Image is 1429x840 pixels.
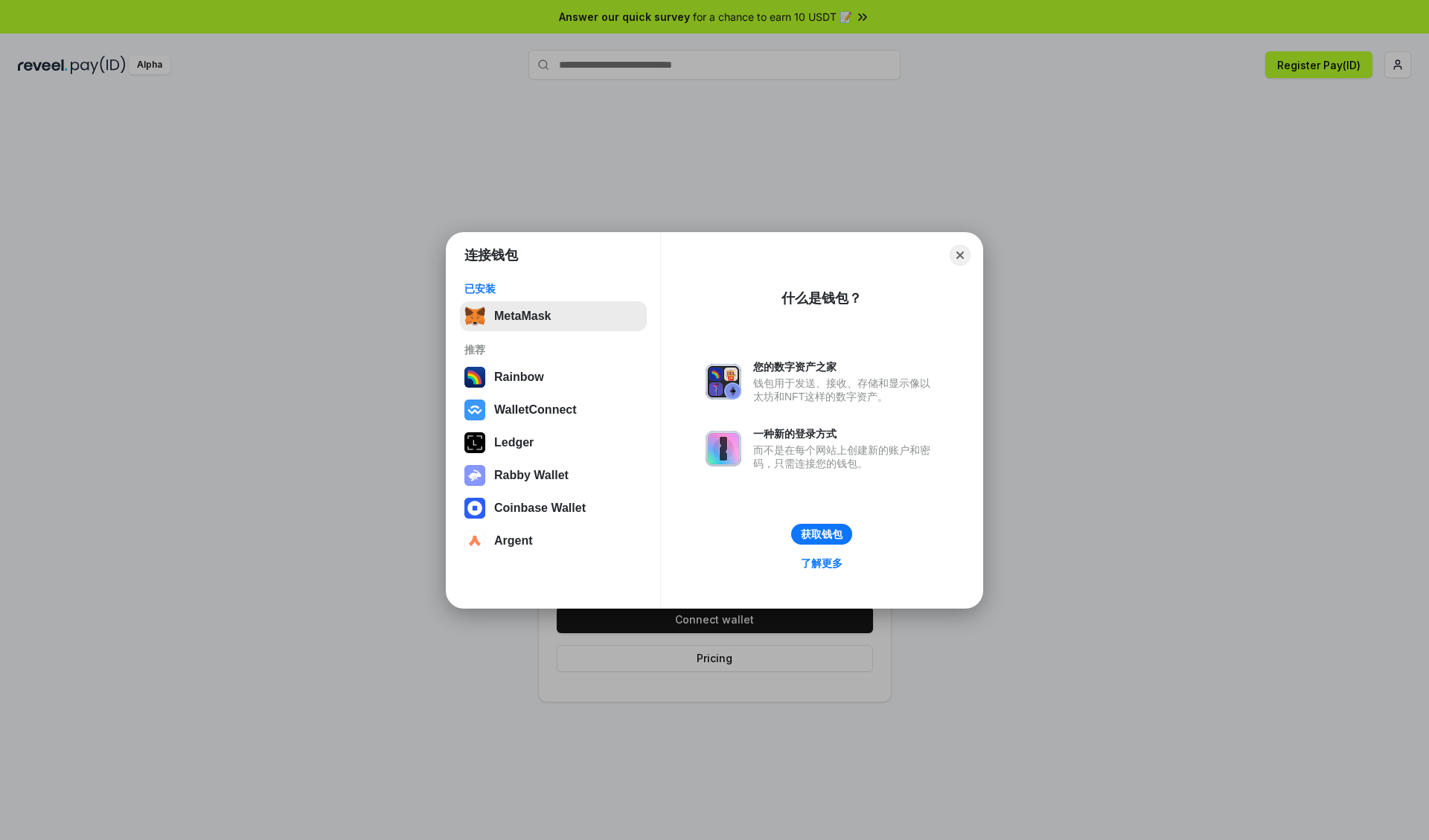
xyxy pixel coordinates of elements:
[494,534,533,548] div: Argent
[950,245,971,266] button: Close
[464,246,518,264] h1: 连接钱包
[801,557,843,570] div: 了解更多
[464,367,485,388] img: svg+xml,%3Csvg%20width%3D%22120%22%20height%3D%22120%22%20viewBox%3D%220%200%20120%20120%22%20fil...
[460,362,647,392] button: Rainbow
[464,498,485,519] img: svg+xml,%3Csvg%20width%3D%2228%22%20height%3D%2228%22%20viewBox%3D%220%200%2028%2028%22%20fill%3D...
[460,526,647,556] button: Argent
[494,403,577,417] div: WalletConnect
[494,310,551,323] div: MetaMask
[781,289,862,307] div: 什么是钱包？
[460,461,647,490] button: Rabby Wallet
[460,428,647,458] button: Ledger
[706,364,741,400] img: svg+xml,%3Csvg%20xmlns%3D%22http%3A%2F%2Fwww.w3.org%2F2000%2Fsvg%22%20fill%3D%22none%22%20viewBox...
[494,469,569,482] div: Rabby Wallet
[464,306,485,327] img: svg+xml,%3Csvg%20fill%3D%22none%22%20height%3D%2233%22%20viewBox%3D%220%200%2035%2033%22%20width%...
[464,530,485,551] img: svg+xml,%3Csvg%20width%3D%2228%22%20height%3D%2228%22%20viewBox%3D%220%200%2028%2028%22%20fill%3D...
[494,371,544,384] div: Rainbow
[791,524,852,545] button: 获取钱包
[460,301,647,331] button: MetaMask
[753,427,938,440] div: 一种新的登录方式
[792,554,851,573] a: 了解更多
[801,528,843,541] div: 获取钱包
[706,431,741,467] img: svg+xml,%3Csvg%20xmlns%3D%22http%3A%2F%2Fwww.w3.org%2F2000%2Fsvg%22%20fill%3D%22none%22%20viewBox...
[460,395,647,425] button: WalletConnect
[464,343,642,356] div: 推荐
[460,493,647,523] button: Coinbase Wallet
[753,376,938,403] div: 钱包用于发送、接收、存储和显示像以太坊和NFT这样的数字资产。
[753,443,938,470] div: 而不是在每个网站上创建新的账户和密码，只需连接您的钱包。
[494,436,534,449] div: Ledger
[464,465,485,486] img: svg+xml,%3Csvg%20xmlns%3D%22http%3A%2F%2Fwww.w3.org%2F2000%2Fsvg%22%20fill%3D%22none%22%20viewBox...
[464,282,642,295] div: 已安装
[753,360,938,373] div: 您的数字资产之家
[464,400,485,420] img: svg+xml,%3Csvg%20width%3D%2228%22%20height%3D%2228%22%20viewBox%3D%220%200%2028%2028%22%20fill%3D...
[494,501,586,515] div: Coinbase Wallet
[464,432,485,453] img: svg+xml,%3Csvg%20xmlns%3D%22http%3A%2F%2Fwww.w3.org%2F2000%2Fsvg%22%20width%3D%2228%22%20height%3...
